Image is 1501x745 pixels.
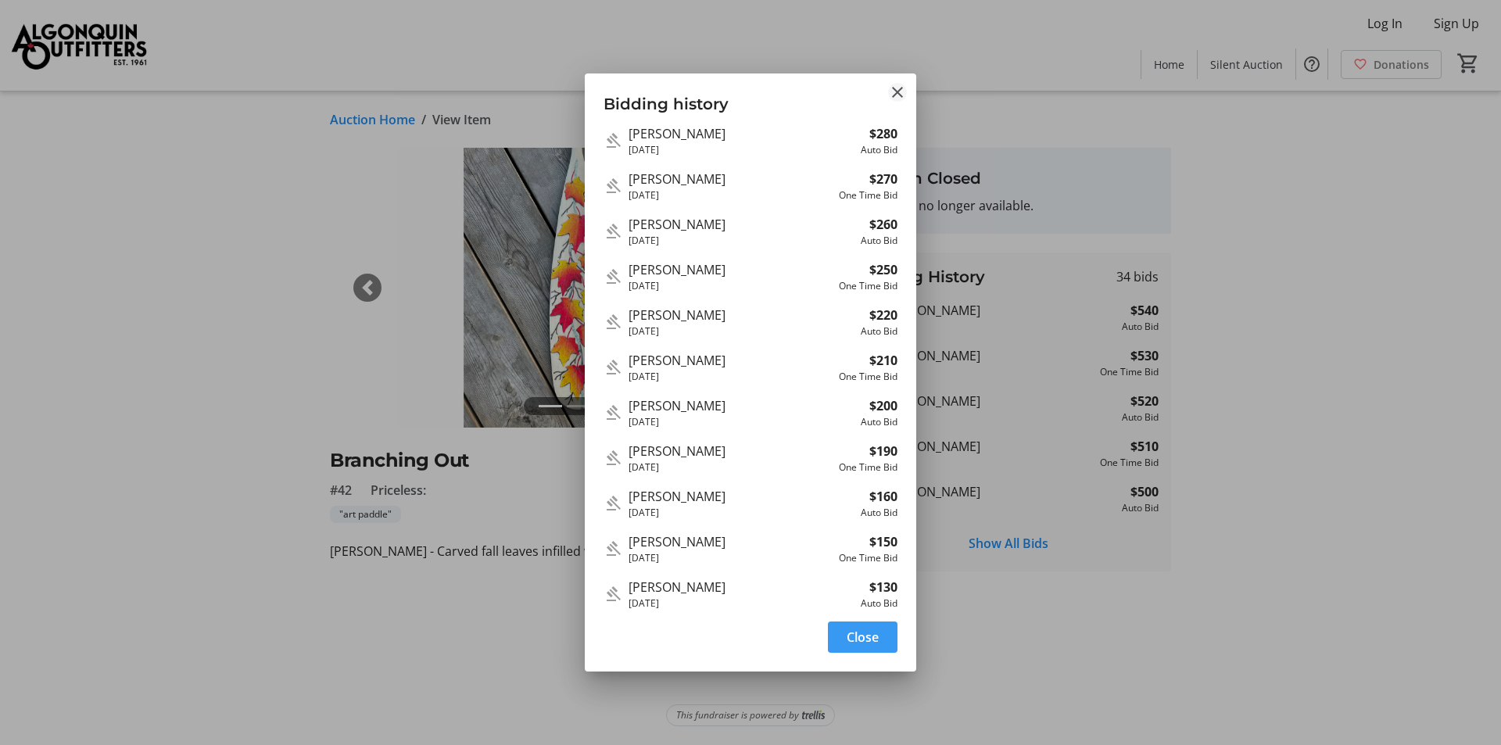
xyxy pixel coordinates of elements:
div: Auto Bid [861,506,897,520]
div: [DATE] [629,324,854,338]
div: Auto Bid [861,415,897,429]
div: [DATE] [629,460,833,475]
div: Auto Bid [861,234,897,248]
mat-icon: Outbid [604,494,622,513]
mat-icon: Outbid [604,267,622,286]
div: Auto Bid [861,143,897,157]
div: Auto Bid [861,596,897,611]
mat-icon: Outbid [604,222,622,241]
div: [PERSON_NAME] [629,306,854,324]
div: [PERSON_NAME] [629,578,854,596]
mat-icon: Outbid [604,177,622,195]
strong: $260 [869,215,897,234]
div: [DATE] [629,596,854,611]
div: [DATE] [629,551,833,565]
button: Close [888,83,907,102]
mat-icon: Outbid [604,539,622,558]
div: One Time Bid [839,460,897,475]
strong: $200 [869,396,897,415]
mat-icon: Outbid [604,313,622,331]
div: [PERSON_NAME] [629,124,854,143]
div: [DATE] [629,415,854,429]
mat-icon: Outbid [604,585,622,604]
div: One Time Bid [839,370,897,384]
div: Auto Bid [861,324,897,338]
div: [PERSON_NAME] [629,532,833,551]
div: [PERSON_NAME] [629,396,854,415]
div: [PERSON_NAME] [629,487,854,506]
div: [DATE] [629,234,854,248]
div: [PERSON_NAME] [629,170,833,188]
h3: Bidding history [585,73,916,127]
strong: $280 [869,124,897,143]
mat-icon: Outbid [604,403,622,422]
strong: $250 [869,260,897,279]
div: One Time Bid [839,551,897,565]
div: [DATE] [629,279,833,293]
strong: $220 [869,306,897,324]
strong: $270 [869,170,897,188]
div: [DATE] [629,506,854,520]
strong: $210 [869,351,897,370]
strong: $150 [869,532,897,551]
div: [PERSON_NAME] [629,351,833,370]
button: Close [828,621,897,653]
div: [DATE] [629,370,833,384]
div: [PERSON_NAME] [629,442,833,460]
strong: $130 [869,578,897,596]
strong: $190 [869,442,897,460]
div: One Time Bid [839,279,897,293]
div: [PERSON_NAME] [629,260,833,279]
div: [PERSON_NAME] [629,215,854,234]
div: [DATE] [629,143,854,157]
span: Close [847,628,879,647]
mat-icon: Outbid [604,358,622,377]
div: One Time Bid [839,188,897,202]
strong: $160 [869,487,897,506]
mat-icon: Outbid [604,449,622,467]
div: [DATE] [629,188,833,202]
mat-icon: Outbid [604,131,622,150]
